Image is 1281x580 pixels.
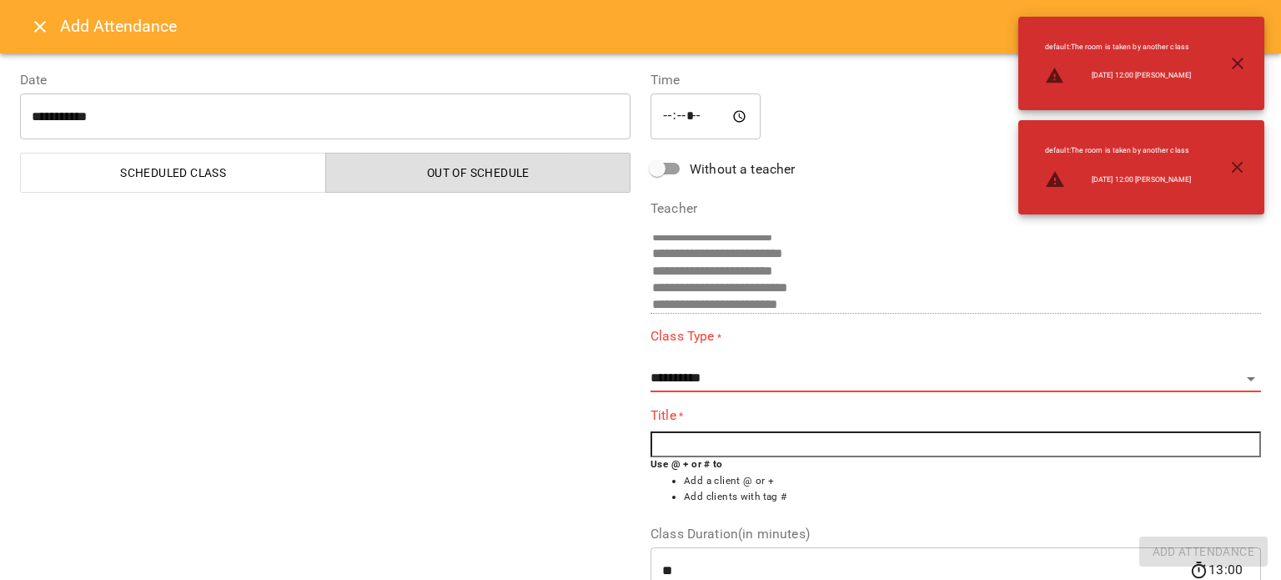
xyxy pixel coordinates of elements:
span: Scheduled class [31,163,316,183]
button: Close [20,7,60,47]
label: Time [651,73,1261,87]
button: Scheduled class [20,153,326,193]
span: Without a teacher [690,159,796,179]
li: Add clients with tag # [684,489,1261,506]
li: [DATE] 12:00 [PERSON_NAME] [1032,163,1204,196]
li: [DATE] 12:00 [PERSON_NAME] [1032,59,1204,93]
label: Class Type [651,327,1261,346]
li: Add a client @ or + [684,473,1261,490]
label: Title [651,406,1261,425]
span: Out of Schedule [336,163,621,183]
label: Class Duration(in minutes) [651,527,1261,541]
h6: Add Attendance [60,13,1261,39]
button: Out of Schedule [325,153,631,193]
label: Date [20,73,630,87]
label: Teacher [651,202,1261,215]
li: default : The room is taken by another class [1032,139,1204,163]
li: default : The room is taken by another class [1032,35,1204,59]
b: Use @ + or # to [651,458,723,470]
